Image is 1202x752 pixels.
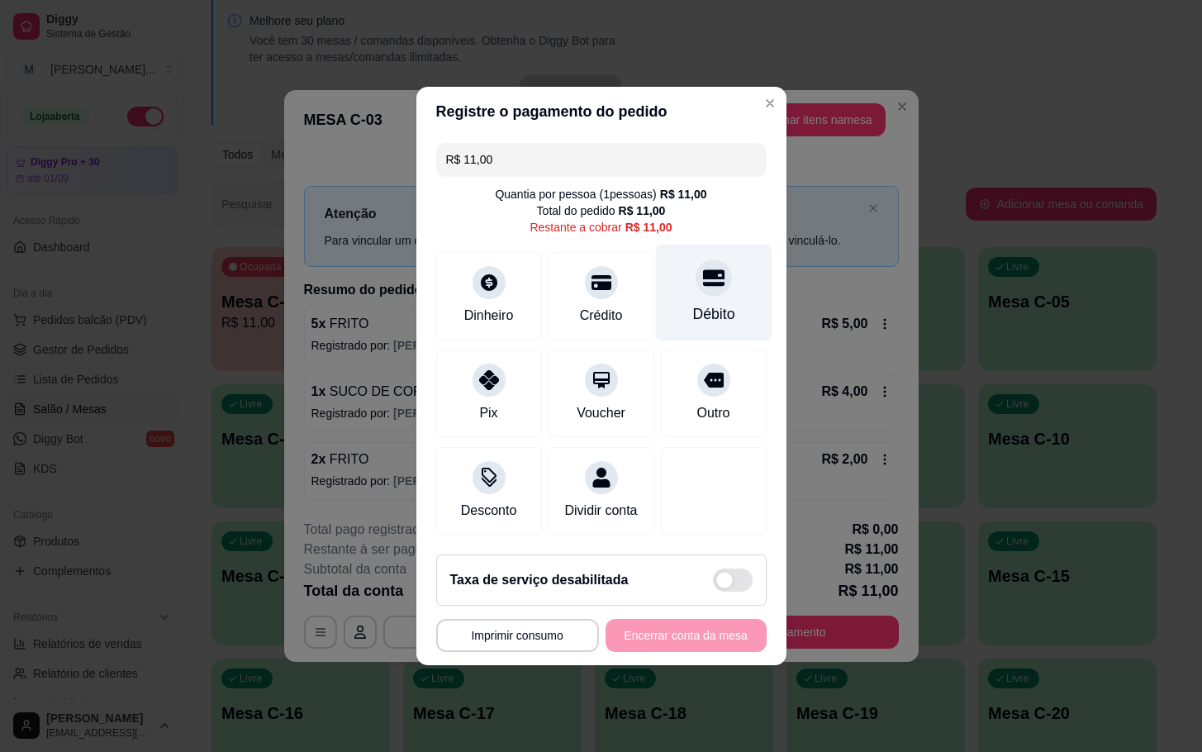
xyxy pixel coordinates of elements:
button: Imprimir consumo [436,619,599,652]
div: Desconto [461,501,517,521]
div: Dividir conta [564,501,637,521]
input: Ex.: hambúrguer de cordeiro [446,143,757,176]
h2: Taxa de serviço desabilitada [450,570,629,590]
div: Outro [696,403,729,423]
div: Débito [692,303,734,325]
div: Restante a cobrar [530,219,672,236]
div: Crédito [580,306,623,326]
div: R$ 11,00 [619,202,666,219]
div: Quantia por pessoa ( 1 pessoas) [495,186,706,202]
div: Total do pedido [537,202,666,219]
button: Close [757,90,783,117]
div: R$ 11,00 [660,186,707,202]
div: R$ 11,00 [625,219,672,236]
div: Pix [479,403,497,423]
header: Registre o pagamento do pedido [416,87,786,136]
div: Dinheiro [464,306,514,326]
div: Voucher [577,403,625,423]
